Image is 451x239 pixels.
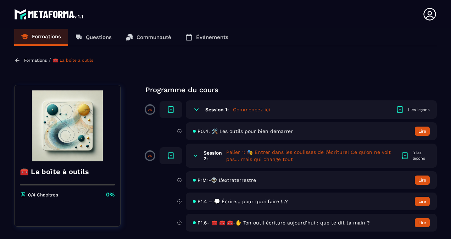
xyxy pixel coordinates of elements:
[415,218,430,227] button: Lire
[413,150,430,161] div: 3 les leçons
[137,34,171,40] p: Communauté
[49,57,51,63] span: /
[148,154,152,157] p: 0%
[145,85,437,95] p: Programme du cours
[178,29,235,46] a: Événements
[415,197,430,206] button: Lire
[86,34,112,40] p: Questions
[204,150,222,161] h6: Session 2:
[148,108,152,111] p: 0%
[119,29,178,46] a: Communauté
[14,29,68,46] a: Formations
[68,29,119,46] a: Questions
[197,128,293,134] span: P0.4. 🛠️ Les outils pour bien démarrer
[196,34,228,40] p: Événements
[28,192,58,198] p: 0/4 Chapitres
[24,58,47,63] a: Formations
[226,149,401,163] h5: Palier 1: 🎭 Entrer dans les coulisses de l’écriture! Ce qu’on ne voit pas… mais qui change tout
[53,58,93,63] a: 🧰 La boîte à outils
[106,191,115,199] p: 0%
[197,220,370,226] span: P1.6- 🧰 🧰 🧰-✋ Ton outil écriture aujourd’hui : que te dit ta main ?
[415,176,430,185] button: Lire
[233,106,270,113] h5: Commencez ici
[415,127,430,136] button: Lire
[20,167,115,177] h4: 🧰 La boîte à outils
[205,107,229,112] h6: Session 1:
[197,199,288,204] span: P1.4 – 💭 Écrire… pour quoi faire !..?
[20,90,115,161] img: banner
[408,107,430,112] div: 1 les leçons
[197,177,256,183] span: P1M1-👽 L'extraterrestre
[14,7,84,21] img: logo
[32,33,61,40] p: Formations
